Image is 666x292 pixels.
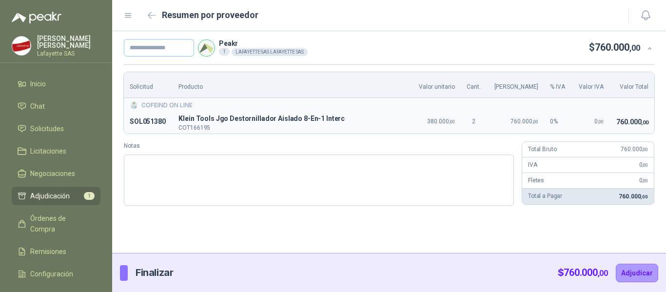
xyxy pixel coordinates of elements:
div: COFEIND ON LINE [130,101,648,110]
span: ,00 [629,43,640,53]
label: Notas [124,141,514,151]
span: 760.000 [595,41,640,53]
span: Licitaciones [30,146,66,156]
span: Negociaciones [30,168,75,179]
span: ,00 [641,194,648,199]
p: [PERSON_NAME] [PERSON_NAME] [37,35,100,49]
th: Valor unitario [411,72,461,98]
span: ,00 [641,119,648,126]
a: Solicitudes [12,119,100,138]
img: Logo peakr [12,12,61,23]
img: Company Logo [12,37,31,55]
p: Total a Pagar [528,192,562,201]
span: Remisiones [30,246,66,257]
a: Adjudicación1 [12,187,100,205]
p: Total Bruto [528,145,556,154]
img: Company Logo [198,40,215,56]
p: SOL051380 [130,116,167,128]
p: K [178,113,406,125]
a: Licitaciones [12,142,100,160]
td: 0 % [544,110,572,134]
span: 0 [639,177,648,184]
span: ,00 [598,269,608,278]
p: Fletes [528,176,544,185]
th: Valor IVA [572,72,609,98]
th: Solicitud [124,72,173,98]
span: 1 [84,192,95,200]
td: 2 [461,110,487,134]
p: Finalizar [136,265,173,280]
span: Configuración [30,269,73,279]
span: 760.000 [510,118,538,125]
button: Adjudicar [616,264,658,282]
a: Inicio [12,75,100,93]
p: $ [589,40,640,55]
span: ,00 [449,119,455,124]
span: 760.000 [621,146,648,153]
span: 0 [594,118,604,125]
a: Configuración [12,265,100,283]
span: Klein Tools Jgo Destornillador Aislado 8-En-1 Interc [178,113,406,125]
p: Lafayette SAS [37,51,100,57]
th: Cant. [461,72,487,98]
span: 380.000 [427,118,455,125]
span: ,00 [598,119,604,124]
span: 760.000 [616,118,648,126]
span: ,00 [642,147,648,152]
div: 1 [219,48,230,56]
h2: Resumen por proveedor [162,8,258,22]
span: ,00 [642,162,648,168]
img: Company Logo [130,101,137,109]
a: Órdenes de Compra [12,209,100,238]
span: Chat [30,101,45,112]
a: Negociaciones [12,164,100,183]
span: 0 [639,161,648,168]
a: Remisiones [12,242,100,261]
span: ,00 [642,178,648,183]
p: IVA [528,160,537,170]
span: Inicio [30,78,46,89]
th: % IVA [544,72,572,98]
div: LAFAYETTE SAS LAFAYETTE SAS [232,48,308,56]
th: Valor Total [609,72,654,98]
p: Peakr [219,40,308,47]
span: ,00 [532,119,538,124]
a: Chat [12,97,100,116]
span: Solicitudes [30,123,64,134]
p: COT166195 [178,125,406,131]
p: $ [558,265,608,280]
span: 760.000 [619,193,648,200]
span: Adjudicación [30,191,70,201]
span: Órdenes de Compra [30,213,91,234]
th: Producto [173,72,411,98]
th: [PERSON_NAME] [487,72,544,98]
span: 760.000 [564,267,608,278]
